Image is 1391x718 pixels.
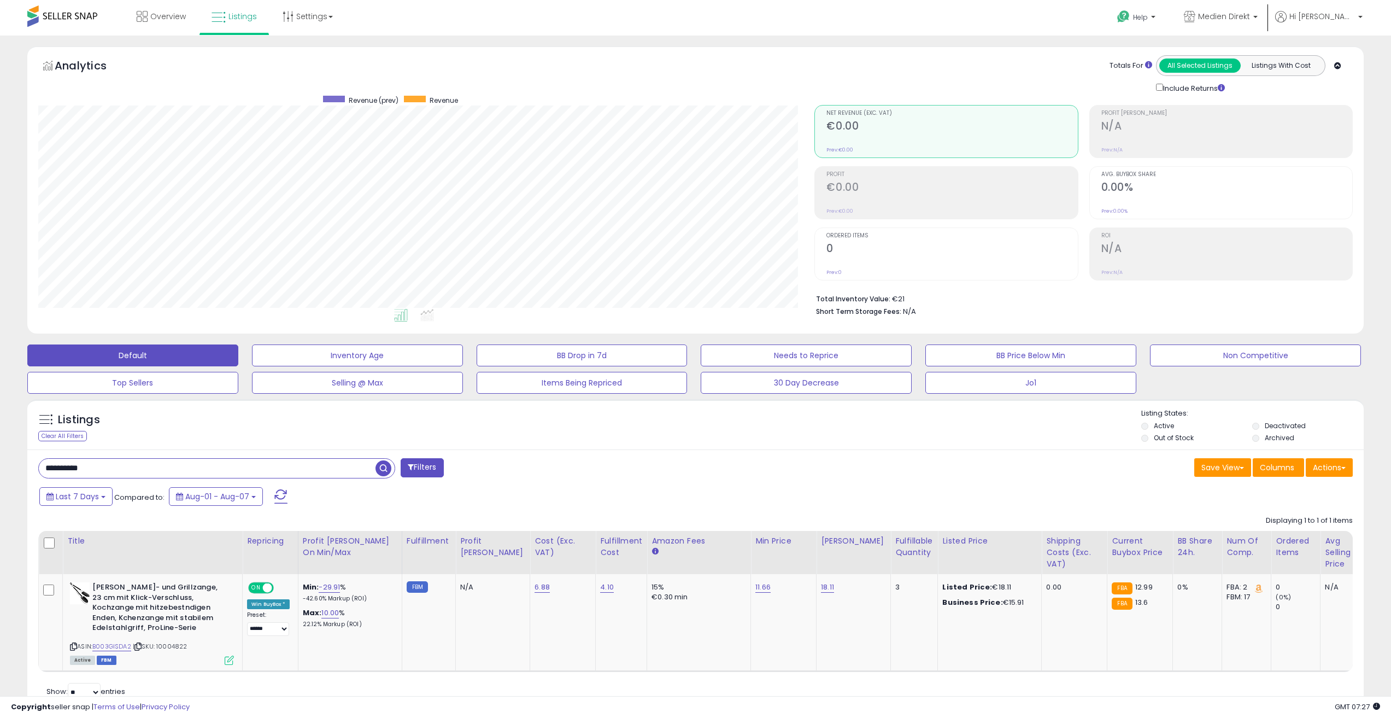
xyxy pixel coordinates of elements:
[821,535,886,547] div: [PERSON_NAME]
[142,702,190,712] a: Privacy Policy
[477,372,688,394] button: Items Being Repriced
[185,491,249,502] span: Aug-01 - Aug-07
[1276,582,1320,592] div: 0
[247,599,290,609] div: Win BuyBox *
[1159,59,1241,73] button: All Selected Listings
[303,582,394,603] div: %
[1101,110,1352,116] span: Profit [PERSON_NAME]
[1101,147,1123,153] small: Prev: N/A
[272,583,290,593] span: OFF
[39,487,113,506] button: Last 7 Days
[895,535,933,558] div: Fulfillable Quantity
[46,686,125,697] span: Show: entries
[1276,535,1316,558] div: Ordered Items
[252,345,463,366] button: Inventory Age
[1276,602,1320,612] div: 0
[1112,535,1168,558] div: Current Buybox Price
[1108,2,1166,36] a: Help
[1112,582,1132,594] small: FBA
[1266,516,1353,526] div: Displaying 1 to 1 of 1 items
[826,147,853,153] small: Prev: €0.00
[1226,592,1263,602] div: FBM: 17
[1046,582,1099,592] div: 0.00
[11,702,190,713] div: seller snap | |
[755,535,812,547] div: Min Price
[1289,11,1355,22] span: Hi [PERSON_NAME]
[535,535,591,558] div: Cost (Exc. VAT)
[92,642,131,651] a: B003GISDA2
[1265,433,1294,442] label: Archived
[1117,10,1130,24] i: Get Help
[407,581,428,593] small: FBM
[38,431,87,441] div: Clear All Filters
[816,294,890,303] b: Total Inventory Value:
[1101,172,1352,178] span: Avg. Buybox Share
[56,491,99,502] span: Last 7 Days
[895,582,929,592] div: 3
[1046,535,1102,570] div: Shipping Costs (Exc. VAT)
[925,345,1136,366] button: BB Price Below Min
[114,492,165,503] span: Compared to:
[27,372,238,394] button: Top Sellers
[1275,11,1363,36] a: Hi [PERSON_NAME]
[816,307,901,316] b: Short Term Storage Fees:
[1135,597,1148,608] span: 13.6
[401,458,443,477] button: Filters
[1133,13,1148,22] span: Help
[826,172,1077,178] span: Profit
[252,372,463,394] button: Selling @ Max
[1265,421,1306,430] label: Deactivated
[826,120,1077,135] h2: €0.00
[11,702,51,712] strong: Copyright
[600,535,642,558] div: Fulfillment Cost
[303,595,394,603] p: -42.60% Markup (ROI)
[97,656,116,665] span: FBM
[303,621,394,628] p: 22.12% Markup (ROI)
[303,582,319,592] b: Min:
[321,608,339,618] a: 10.00
[652,547,658,557] small: Amazon Fees.
[1194,458,1251,477] button: Save View
[1135,582,1153,592] span: 12.99
[477,345,688,366] button: BB Drop in 7d
[903,306,916,317] span: N/A
[701,372,912,394] button: 30 Day Decrease
[652,535,746,547] div: Amazon Fees
[150,11,186,22] span: Overview
[826,181,1077,196] h2: €0.00
[1101,269,1123,276] small: Prev: N/A
[1335,702,1380,712] span: 2025-08-15 07:27 GMT
[27,345,238,366] button: Default
[67,535,238,547] div: Title
[1101,233,1352,239] span: ROI
[826,110,1077,116] span: Net Revenue (Exc. VAT)
[1148,81,1238,94] div: Include Returns
[821,582,834,593] a: 18.11
[70,582,234,663] div: ASIN:
[826,233,1077,239] span: Ordered Items
[1154,433,1194,442] label: Out of Stock
[55,58,128,76] h5: Analytics
[1325,535,1365,570] div: Avg Selling Price
[1198,11,1250,22] span: Medien Direkt
[1110,61,1152,71] div: Totals For
[303,608,322,618] b: Max:
[1150,345,1361,366] button: Non Competitive
[303,608,394,628] div: %
[430,96,458,105] span: Revenue
[1154,421,1174,430] label: Active
[1253,458,1304,477] button: Columns
[303,535,397,558] div: Profit [PERSON_NAME] on Min/Max
[1101,242,1352,257] h2: N/A
[600,582,614,593] a: 4.10
[92,582,225,636] b: [PERSON_NAME]- und Grillzange, 23 cm mit Klick-Verschluss, Kochzange mit hitzebestndigen Enden, K...
[826,242,1077,257] h2: 0
[298,531,402,574] th: The percentage added to the cost of goods (COGS) that forms the calculator for Min & Max prices.
[652,582,742,592] div: 15%
[319,582,340,593] a: -29.91
[942,582,992,592] b: Listed Price:
[349,96,398,105] span: Revenue (prev)
[535,582,550,593] a: 6.88
[228,11,257,22] span: Listings
[1226,582,1263,592] div: FBA: 2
